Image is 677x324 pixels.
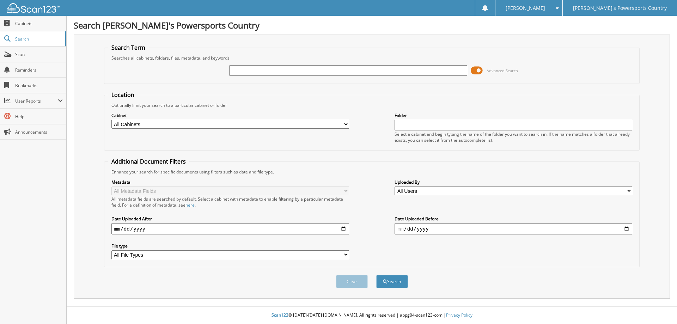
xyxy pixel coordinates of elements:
[506,6,545,10] span: [PERSON_NAME]
[15,20,63,26] span: Cabinets
[15,36,62,42] span: Search
[395,179,632,185] label: Uploaded By
[376,275,408,288] button: Search
[111,112,349,118] label: Cabinet
[272,312,288,318] span: Scan123
[111,216,349,222] label: Date Uploaded After
[111,223,349,234] input: start
[15,114,63,120] span: Help
[395,216,632,222] label: Date Uploaded Before
[108,169,636,175] div: Enhance your search for specific documents using filters such as date and file type.
[111,179,349,185] label: Metadata
[67,307,677,324] div: © [DATE]-[DATE] [DOMAIN_NAME]. All rights reserved | appg04-scan123-com |
[15,82,63,88] span: Bookmarks
[7,3,60,13] img: scan123-logo-white.svg
[111,243,349,249] label: File type
[15,51,63,57] span: Scan
[487,68,518,73] span: Advanced Search
[185,202,195,208] a: here
[111,196,349,208] div: All metadata fields are searched by default. Select a cabinet with metadata to enable filtering b...
[15,129,63,135] span: Announcements
[395,223,632,234] input: end
[395,131,632,143] div: Select a cabinet and begin typing the name of the folder you want to search in. If the name match...
[573,6,667,10] span: [PERSON_NAME]'s Powersports Country
[74,19,670,31] h1: Search [PERSON_NAME]'s Powersports Country
[642,290,677,324] iframe: Chat Widget
[108,91,138,99] legend: Location
[395,112,632,118] label: Folder
[108,44,149,51] legend: Search Term
[15,67,63,73] span: Reminders
[108,158,189,165] legend: Additional Document Filters
[108,102,636,108] div: Optionally limit your search to a particular cabinet or folder
[108,55,636,61] div: Searches all cabinets, folders, files, metadata, and keywords
[446,312,472,318] a: Privacy Policy
[15,98,58,104] span: User Reports
[336,275,368,288] button: Clear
